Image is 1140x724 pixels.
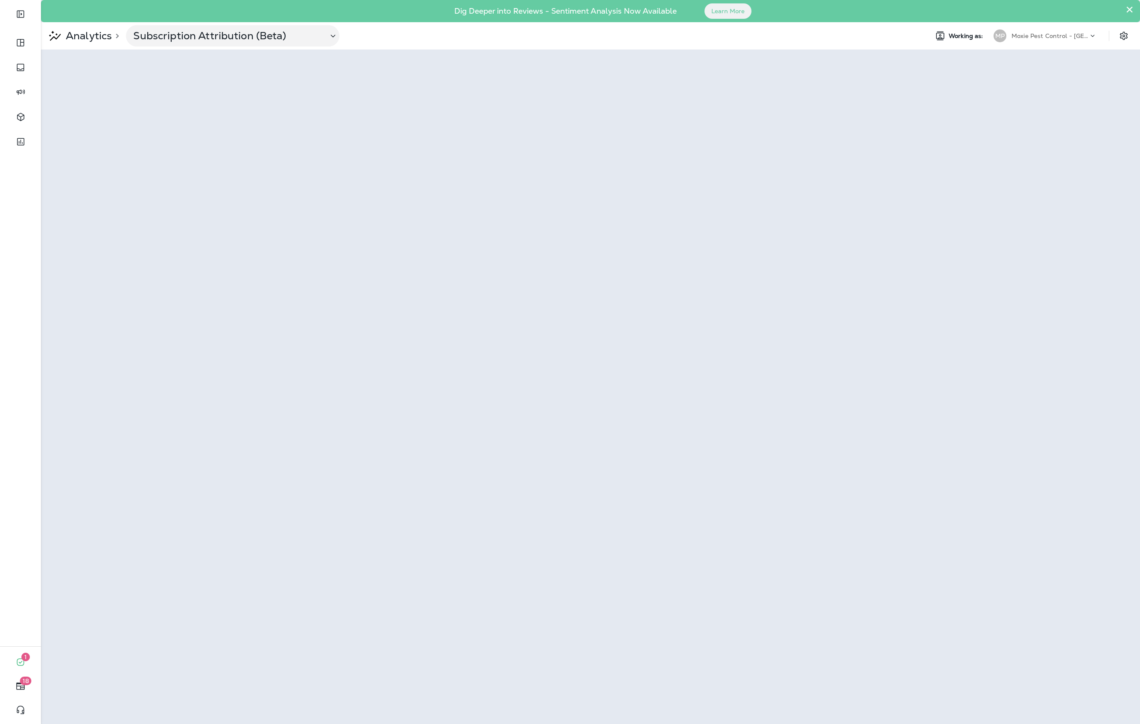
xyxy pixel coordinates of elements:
[20,677,32,685] span: 18
[430,10,702,12] p: Dig Deeper into Reviews - Sentiment Analysis Now Available
[994,29,1006,42] div: MP
[62,29,112,42] p: Analytics
[21,653,30,661] span: 1
[9,654,32,671] button: 1
[949,32,985,40] span: Working as:
[1116,28,1131,44] button: Settings
[704,3,751,19] button: Learn More
[112,32,119,39] p: >
[1011,32,1088,39] p: Moxie Pest Control - [GEOGRAPHIC_DATA]
[9,6,32,23] button: Expand Sidebar
[133,29,321,42] p: Subscription Attribution (Beta)
[41,50,1140,724] iframe: To enrich screen reader interactions, please activate Accessibility in Grammarly extension settings
[1125,3,1134,16] button: Close
[9,677,32,695] button: 18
